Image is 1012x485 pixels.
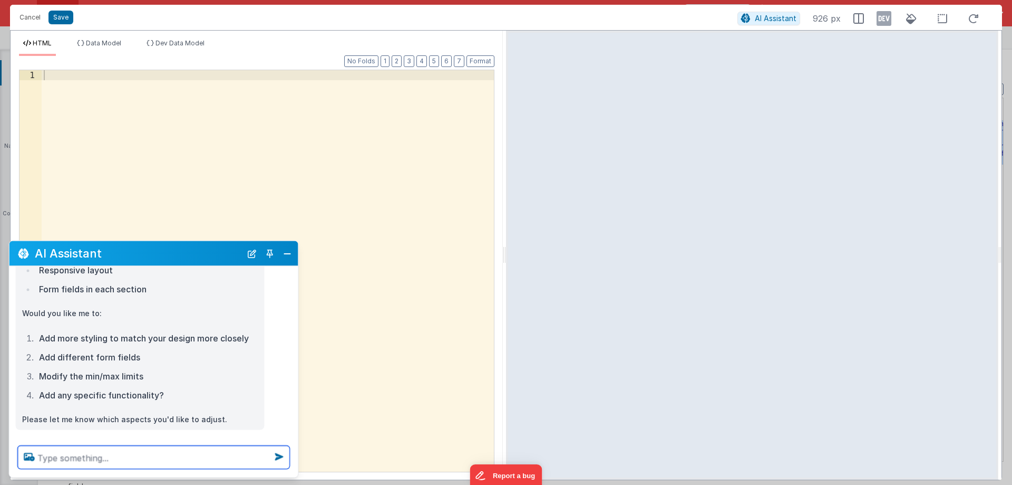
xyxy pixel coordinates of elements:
p: Please let me know which aspects you'd like to adjust. [22,413,258,426]
button: Format [466,55,494,67]
button: 5 [429,55,439,67]
button: 1 [381,55,390,67]
button: 7 [454,55,464,67]
button: Close [280,246,294,261]
li: Modify the min/max limits [36,368,258,383]
button: AI Assistant [737,12,800,25]
button: Cancel [14,10,46,25]
button: No Folds [344,55,378,67]
span: Dev Data Model [155,39,205,47]
button: Save [48,11,73,24]
button: Toggle Pin [262,246,277,261]
span: HTML [33,39,52,47]
span: 926 px [813,12,841,25]
p: Would you like me to: [22,307,258,320]
button: 4 [416,55,427,67]
span: Data Model [86,39,121,47]
li: Add different form fields [36,349,258,364]
button: 3 [404,55,414,67]
div: 1 [20,70,42,80]
button: New Chat [245,246,259,261]
li: Add more styling to match your design more closely [36,330,258,345]
h2: AI Assistant [35,247,241,260]
button: 6 [441,55,452,67]
button: 2 [392,55,402,67]
li: Add any specific functionality? [36,387,258,402]
span: AI Assistant [755,14,796,23]
li: Responsive layout [36,263,258,278]
li: Form fields in each section [36,282,258,297]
